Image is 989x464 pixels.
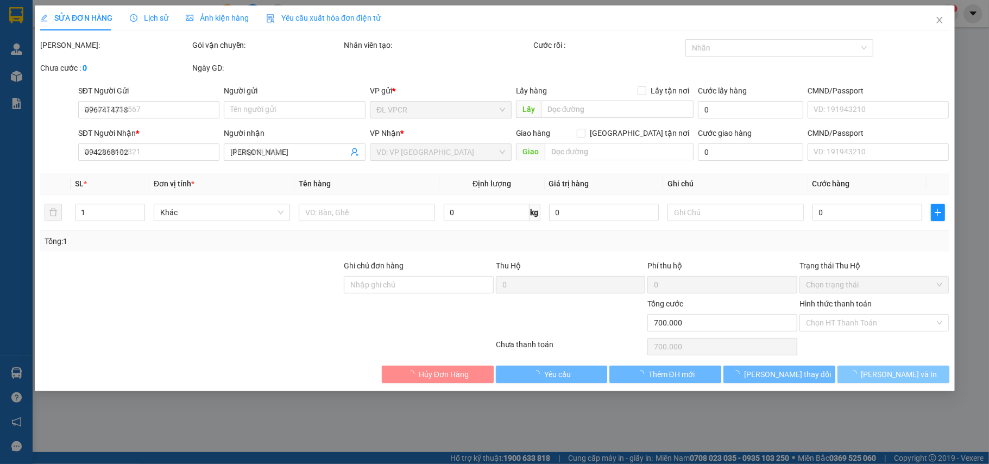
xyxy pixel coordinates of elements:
[344,276,494,293] input: Ghi chú đơn hàng
[549,179,589,188] span: Giá trị hàng
[494,338,646,358] div: Chưa thanh toán
[266,14,275,23] img: icon
[45,204,62,221] button: delete
[732,370,744,378] span: loading
[266,14,381,22] span: Yêu cầu xuất hóa đơn điện tử
[74,179,83,188] span: SL
[667,204,804,221] input: Ghi Chú
[78,127,220,139] div: SĐT Người Nhận
[515,101,540,118] span: Lấy
[40,14,112,22] span: SỬA ĐƠN HÀNG
[861,368,937,380] span: [PERSON_NAME] và In
[544,368,571,380] span: Yêu cầu
[663,173,808,195] th: Ghi chú
[224,85,366,97] div: Người gửi
[647,299,683,308] span: Tổng cước
[723,366,835,383] button: [PERSON_NAME] thay đổi
[698,86,747,95] label: Cước lấy hàng
[931,208,944,217] span: plus
[837,366,949,383] button: [PERSON_NAME] và In
[370,85,512,97] div: VP gửi
[533,39,683,51] div: Cước rồi :
[647,260,797,276] div: Phí thu hộ
[40,39,190,51] div: [PERSON_NAME]:
[299,179,331,188] span: Tên hàng
[808,85,949,97] div: CMND/Passport
[935,16,943,24] span: close
[350,148,359,156] span: user-add
[344,261,404,270] label: Ghi chú đơn hàng
[224,127,366,139] div: Người nhận
[376,102,505,118] span: ĐL VPCR
[744,368,831,380] span: [PERSON_NAME] thay đổi
[529,204,540,221] span: kg
[344,39,531,51] div: Nhân viên tạo:
[849,370,861,378] span: loading
[299,204,435,221] input: VD: Bàn, Ghế
[370,129,400,137] span: VP Nhận
[186,14,193,22] span: picture
[78,85,220,97] div: SĐT Người Gửi
[407,370,419,378] span: loading
[532,370,544,378] span: loading
[186,14,249,22] span: Ảnh kiện hàng
[154,179,194,188] span: Đơn vị tính
[382,366,494,383] button: Hủy Đơn Hàng
[812,179,849,188] span: Cước hàng
[83,64,87,72] b: 0
[40,62,190,74] div: Chưa cước :
[495,261,520,270] span: Thu Hộ
[540,101,694,118] input: Dọc đường
[496,366,608,383] button: Yêu cầu
[698,143,803,161] input: Cước giao hàng
[40,14,48,22] span: edit
[924,5,954,36] button: Close
[698,129,752,137] label: Cước giao hàng
[799,299,872,308] label: Hình thức thanh toán
[45,235,382,247] div: Tổng: 1
[192,62,342,74] div: Ngày GD:
[130,14,168,22] span: Lịch sử
[799,260,949,272] div: Trạng thái Thu Hộ
[648,368,694,380] span: Thêm ĐH mới
[160,204,284,221] span: Khác
[544,143,694,160] input: Dọc đường
[636,370,648,378] span: loading
[585,127,694,139] span: [GEOGRAPHIC_DATA] tận nơi
[609,366,721,383] button: Thêm ĐH mới
[698,101,803,118] input: Cước lấy hàng
[931,204,945,221] button: plus
[646,85,694,97] span: Lấy tận nơi
[515,86,547,95] span: Lấy hàng
[808,127,949,139] div: CMND/Passport
[130,14,137,22] span: clock-circle
[419,368,469,380] span: Hủy Đơn Hàng
[515,129,550,137] span: Giao hàng
[473,179,511,188] span: Định lượng
[806,277,943,293] span: Chọn trạng thái
[192,39,342,51] div: Gói vận chuyển:
[515,143,544,160] span: Giao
